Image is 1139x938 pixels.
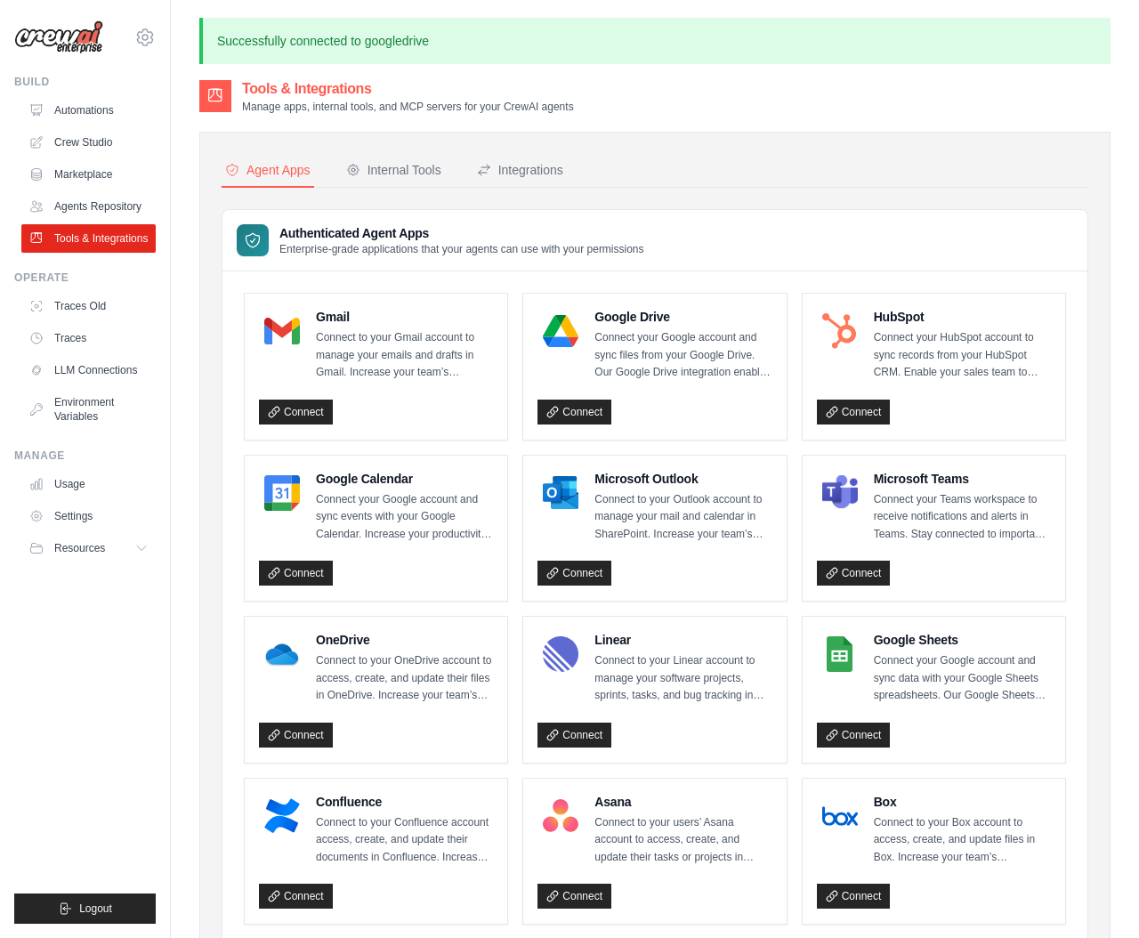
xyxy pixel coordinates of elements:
a: Marketplace [21,160,156,189]
button: Agent Apps [222,154,314,188]
h4: Microsoft Outlook [594,470,771,488]
p: Connect to your Gmail account to manage your emails and drafts in Gmail. Increase your team’s pro... [316,329,493,382]
div: Build [14,75,156,89]
h4: Google Calendar [316,470,493,488]
p: Enterprise-grade applications that your agents can use with your permissions [279,242,644,256]
h3: Authenticated Agent Apps [279,224,644,242]
p: Connect to your Confluence account access, create, and update their documents in Confluence. Incr... [316,814,493,867]
p: Connect to your users’ Asana account to access, create, and update their tasks or projects in Asa... [594,814,771,867]
a: Environment Variables [21,388,156,431]
img: Google Drive Logo [543,313,578,349]
a: Settings [21,502,156,530]
span: Logout [79,902,112,916]
a: Connect [817,884,891,909]
button: Resources [21,534,156,562]
img: Confluence Logo [264,798,300,834]
img: Linear Logo [543,636,578,672]
div: Integrations [477,161,563,179]
p: Manage apps, internal tools, and MCP servers for your CrewAI agents [242,100,574,114]
img: Google Sheets Logo [822,636,858,672]
button: Logout [14,894,156,924]
a: Connect [537,723,611,748]
button: Internal Tools [343,154,445,188]
img: Asana Logo [543,798,578,834]
h4: Confluence [316,793,493,811]
a: Connect [537,561,611,586]
img: Microsoft Teams Logo [822,475,858,511]
a: Connect [537,884,611,909]
div: Manage [14,449,156,463]
a: Traces Old [21,292,156,320]
a: Crew Studio [21,128,156,157]
p: Connect to your Box account to access, create, and update files in Box. Increase your team’s prod... [874,814,1051,867]
p: Connect your Teams workspace to receive notifications and alerts in Teams. Stay connected to impo... [874,491,1051,544]
h4: Google Drive [594,308,771,326]
a: Connect [817,723,891,748]
p: Connect your Google account and sync data with your Google Sheets spreadsheets. Our Google Sheets... [874,652,1051,705]
a: Connect [537,400,611,425]
h4: Google Sheets [874,631,1051,649]
div: Internal Tools [346,161,441,179]
h4: Linear [594,631,771,649]
span: Resources [54,541,105,555]
p: Connect your Google account and sync files from your Google Drive. Our Google Drive integration e... [594,329,771,382]
img: Google Calendar Logo [264,475,300,511]
a: Connect [259,884,333,909]
h4: Box [874,793,1051,811]
a: Connect [817,561,891,586]
div: Agent Apps [225,161,311,179]
img: Box Logo [822,798,858,834]
h4: Gmail [316,308,493,326]
a: Connect [259,400,333,425]
a: Usage [21,470,156,498]
h4: HubSpot [874,308,1051,326]
button: Integrations [473,154,567,188]
p: Connect to your Linear account to manage your software projects, sprints, tasks, and bug tracking... [594,652,771,705]
img: OneDrive Logo [264,636,300,672]
h4: OneDrive [316,631,493,649]
a: Connect [259,561,333,586]
img: Microsoft Outlook Logo [543,475,578,511]
a: Connect [259,723,333,748]
p: Successfully connected to googledrive [199,18,1111,64]
p: Connect your Google account and sync events with your Google Calendar. Increase your productivity... [316,491,493,544]
h2: Tools & Integrations [242,78,574,100]
a: Traces [21,324,156,352]
h4: Asana [594,793,771,811]
a: Connect [817,400,891,425]
div: Operate [14,271,156,285]
a: LLM Connections [21,356,156,384]
a: Automations [21,96,156,125]
a: Agents Repository [21,192,156,221]
img: Logo [14,20,103,54]
img: HubSpot Logo [822,313,858,349]
img: Gmail Logo [264,313,300,349]
p: Connect to your OneDrive account to access, create, and update their files in OneDrive. Increase ... [316,652,493,705]
p: Connect to your Outlook account to manage your mail and calendar in SharePoint. Increase your tea... [594,491,771,544]
a: Tools & Integrations [21,224,156,253]
h4: Microsoft Teams [874,470,1051,488]
p: Connect your HubSpot account to sync records from your HubSpot CRM. Enable your sales team to clo... [874,329,1051,382]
